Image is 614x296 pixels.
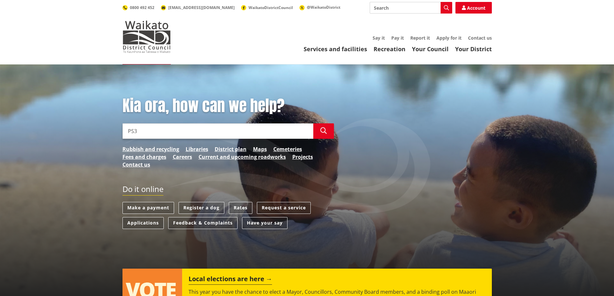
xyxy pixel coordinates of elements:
[189,275,272,285] h2: Local elections are here
[391,35,404,41] a: Pay it
[292,153,313,161] a: Projects
[122,161,150,168] a: Contact us
[410,35,430,41] a: Report it
[168,5,235,10] span: [EMAIL_ADDRESS][DOMAIN_NAME]
[215,145,247,153] a: District plan
[229,202,252,214] a: Rates
[242,217,288,229] a: Have your say
[161,5,235,10] a: [EMAIL_ADDRESS][DOMAIN_NAME]
[249,5,293,10] span: WaikatoDistrictCouncil
[455,45,492,53] a: Your District
[122,145,179,153] a: Rubbish and recycling
[173,153,192,161] a: Careers
[374,45,405,53] a: Recreation
[455,2,492,14] a: Account
[122,97,334,115] h1: Kia ora, how can we help?
[122,5,154,10] a: 0800 492 452
[122,153,166,161] a: Fees and charges
[257,202,311,214] a: Request a service
[179,202,224,214] a: Register a dog
[130,5,154,10] span: 0800 492 452
[241,5,293,10] a: WaikatoDistrictCouncil
[299,5,340,10] a: @WaikatoDistrict
[122,123,313,139] input: Search input
[122,185,163,196] h2: Do it online
[122,202,174,214] a: Make a payment
[370,2,452,14] input: Search input
[436,35,462,41] a: Apply for it
[253,145,267,153] a: Maps
[273,145,302,153] a: Cemeteries
[168,217,238,229] a: Feedback & Complaints
[307,5,340,10] span: @WaikatoDistrict
[304,45,367,53] a: Services and facilities
[186,145,208,153] a: Libraries
[122,21,171,53] img: Waikato District Council - Te Kaunihera aa Takiwaa o Waikato
[199,153,286,161] a: Current and upcoming roadworks
[373,35,385,41] a: Say it
[122,217,164,229] a: Applications
[468,35,492,41] a: Contact us
[412,45,449,53] a: Your Council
